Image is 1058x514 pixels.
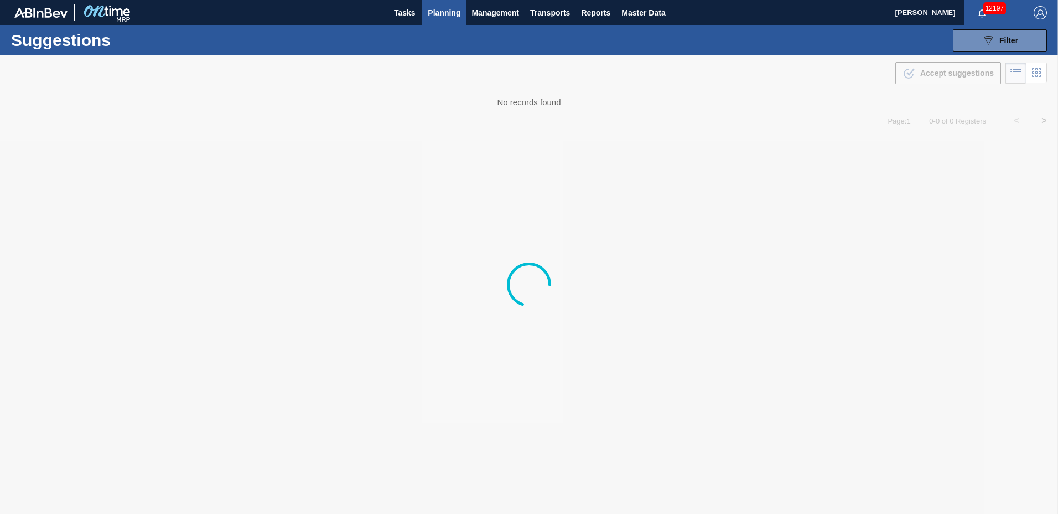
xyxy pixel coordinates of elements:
[471,6,519,19] span: Management
[14,8,68,18] img: TNhmsLtSVTkK8tSr43FrP2fwEKptu5GPRR3wAAAABJRU5ErkJggg==
[983,2,1006,14] span: 12197
[1034,6,1047,19] img: Logout
[581,6,610,19] span: Reports
[11,34,208,47] h1: Suggestions
[428,6,460,19] span: Planning
[392,6,417,19] span: Tasks
[953,29,1047,52] button: Filter
[530,6,570,19] span: Transports
[964,5,1000,20] button: Notifications
[621,6,665,19] span: Master Data
[999,36,1018,45] span: Filter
